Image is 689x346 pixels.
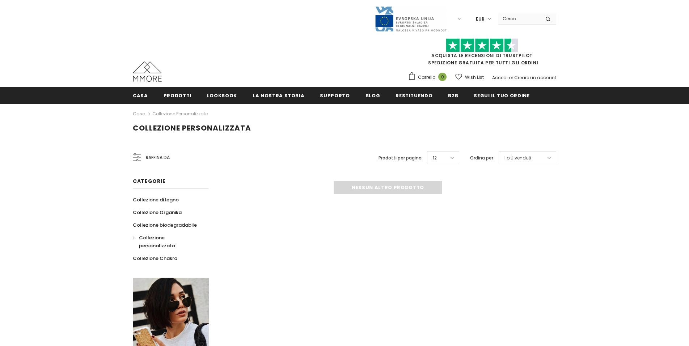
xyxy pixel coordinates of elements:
a: La nostra storia [253,87,304,103]
a: Collezione Chakra [133,252,177,265]
span: Raffina da [146,154,170,162]
span: or [509,74,513,81]
span: Collezione personalizzata [139,234,175,249]
a: supporto [320,87,350,103]
label: Prodotti per pagina [379,154,422,162]
img: Fidati di Pilot Stars [446,38,518,52]
span: Collezione Chakra [133,255,177,262]
span: 0 [438,73,447,81]
span: Prodotti [164,92,191,99]
a: Javni Razpis [375,16,447,22]
a: Blog [365,87,380,103]
img: Casi MMORE [133,61,162,82]
span: SPEDIZIONE GRATUITA PER TUTTI GLI ORDINI [408,42,556,66]
a: Prodotti [164,87,191,103]
span: La nostra storia [253,92,304,99]
a: Carrello 0 [408,72,450,83]
a: Wish List [455,71,484,84]
span: Blog [365,92,380,99]
span: Wish List [465,74,484,81]
span: 12 [433,154,437,162]
span: Categorie [133,178,165,185]
span: Lookbook [207,92,237,99]
a: Casa [133,87,148,103]
label: Ordina per [470,154,493,162]
a: Collezione Organika [133,206,182,219]
a: Casa [133,110,145,118]
a: Collezione personalizzata [152,111,208,117]
span: Collezione di legno [133,196,179,203]
span: Restituendo [396,92,432,99]
a: Creare un account [514,74,556,81]
a: Lookbook [207,87,237,103]
span: EUR [476,16,485,23]
img: Javni Razpis [375,6,447,32]
a: Collezione di legno [133,193,179,206]
span: I più venduti [504,154,531,162]
a: Acquista le recensioni di TrustPilot [431,52,533,59]
a: Collezione biodegradabile [133,219,197,231]
a: Restituendo [396,87,432,103]
span: Collezione personalizzata [133,123,251,133]
span: Casa [133,92,148,99]
span: B2B [448,92,458,99]
span: supporto [320,92,350,99]
span: Collezione biodegradabile [133,222,197,228]
span: Carrello [418,74,435,81]
a: Segui il tuo ordine [474,87,529,103]
span: Collezione Organika [133,209,182,216]
a: Collezione personalizzata [133,231,201,252]
a: B2B [448,87,458,103]
a: Accedi [492,74,508,81]
input: Search Site [498,13,540,24]
span: Segui il tuo ordine [474,92,529,99]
